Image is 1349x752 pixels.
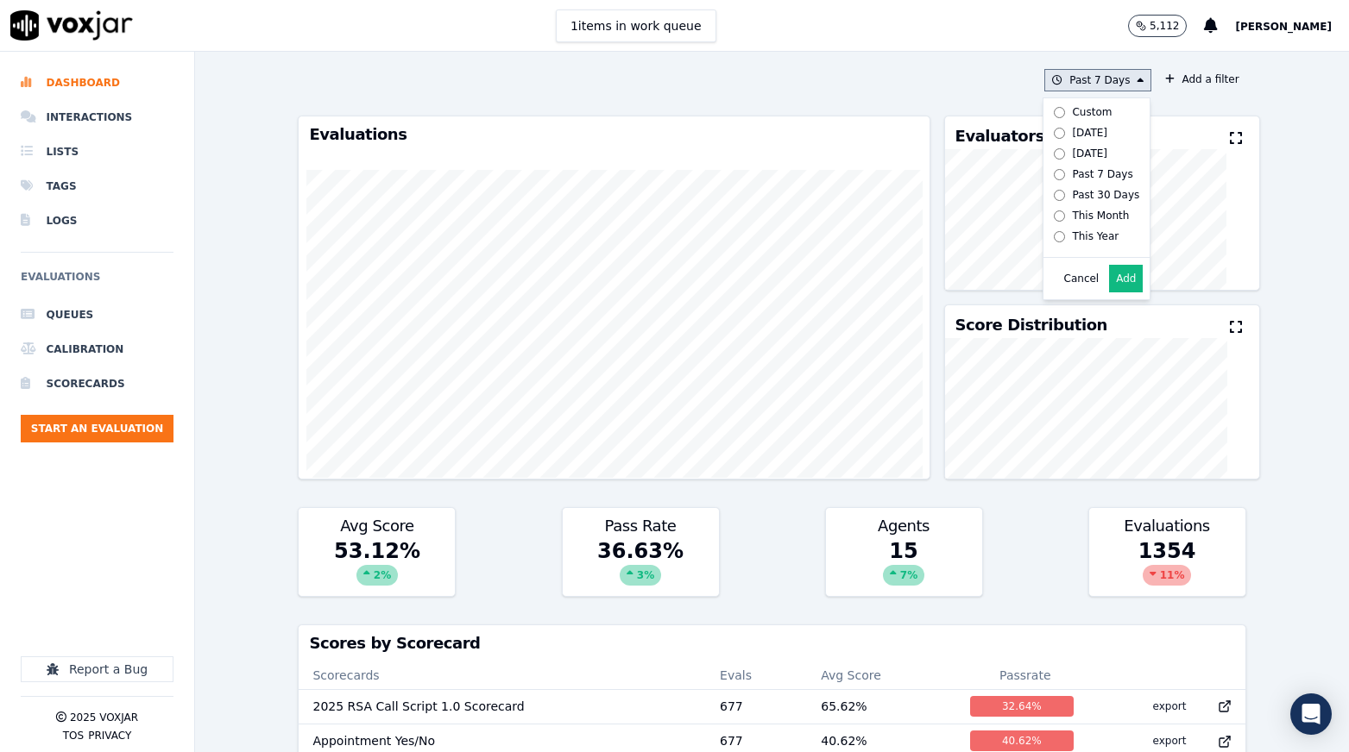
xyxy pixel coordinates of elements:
[21,169,173,204] a: Tags
[299,661,706,689] th: Scorecards
[1158,69,1245,90] button: Add a filter
[1072,126,1107,140] div: [DATE]
[88,729,131,743] button: Privacy
[1100,518,1235,534] h3: Evaluations
[1109,265,1143,292] button: Add
[1054,231,1065,242] input: This Year
[970,696,1074,717] div: 32.64 %
[556,9,716,42] button: 1items in work queue
[1143,565,1192,586] div: 11 %
[826,537,982,596] div: 15
[1054,107,1065,118] input: Custom
[21,367,173,401] a: Scorecards
[10,10,133,41] img: voxjar logo
[706,661,807,689] th: Evals
[956,661,1094,689] th: Passrate
[1044,69,1151,91] button: Past 7 Days Custom [DATE] [DATE] Past 7 Days Past 30 Days This Month This Year Cancel Add
[573,518,709,534] h3: Pass Rate
[1235,21,1332,33] span: [PERSON_NAME]
[21,100,173,135] a: Interactions
[299,537,455,596] div: 53.12 %
[1072,209,1129,222] div: This Month
[299,689,706,724] td: 2025 RSA Call Script 1.0 Scorecard
[1290,693,1332,735] div: Open Intercom Messenger
[883,565,924,586] div: 7 %
[807,661,956,689] th: Avg Score
[1064,272,1100,285] button: Cancel
[356,565,398,586] div: 2 %
[1072,229,1119,243] div: This Year
[1072,105,1112,119] div: Custom
[620,565,661,586] div: 3 %
[21,66,173,100] a: Dashboard
[21,135,173,169] a: Lists
[21,298,173,332] a: Queues
[1054,190,1065,201] input: Past 30 Days
[1054,128,1065,139] input: [DATE]
[955,128,1044,144] h3: Evaluators
[1072,167,1132,181] div: Past 7 Days
[21,415,173,442] button: Start an Evaluation
[309,636,1234,651] h3: Scores by Scorecard
[1089,537,1245,596] div: 1354
[1235,16,1349,36] button: [PERSON_NAME]
[21,656,173,682] button: Report a Bug
[836,518,972,534] h3: Agents
[1128,15,1187,37] button: 5,112
[1128,15,1204,37] button: 5,112
[70,711,138,724] p: 2025 Voxjar
[1054,210,1065,222] input: This Month
[63,729,84,743] button: TOS
[1054,169,1065,180] input: Past 7 Days
[955,317,1107,333] h3: Score Distribution
[309,518,444,534] h3: Avg Score
[1139,692,1201,720] button: export
[1150,19,1179,33] p: 5,112
[309,127,918,142] h3: Evaluations
[706,689,807,724] td: 677
[807,689,956,724] td: 65.62 %
[21,266,173,298] h6: Evaluations
[1072,188,1139,202] div: Past 30 Days
[21,204,173,238] a: Logs
[21,332,173,367] a: Calibration
[563,537,719,596] div: 36.63 %
[1072,147,1107,160] div: [DATE]
[1054,148,1065,160] input: [DATE]
[970,730,1074,751] div: 40.62 %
